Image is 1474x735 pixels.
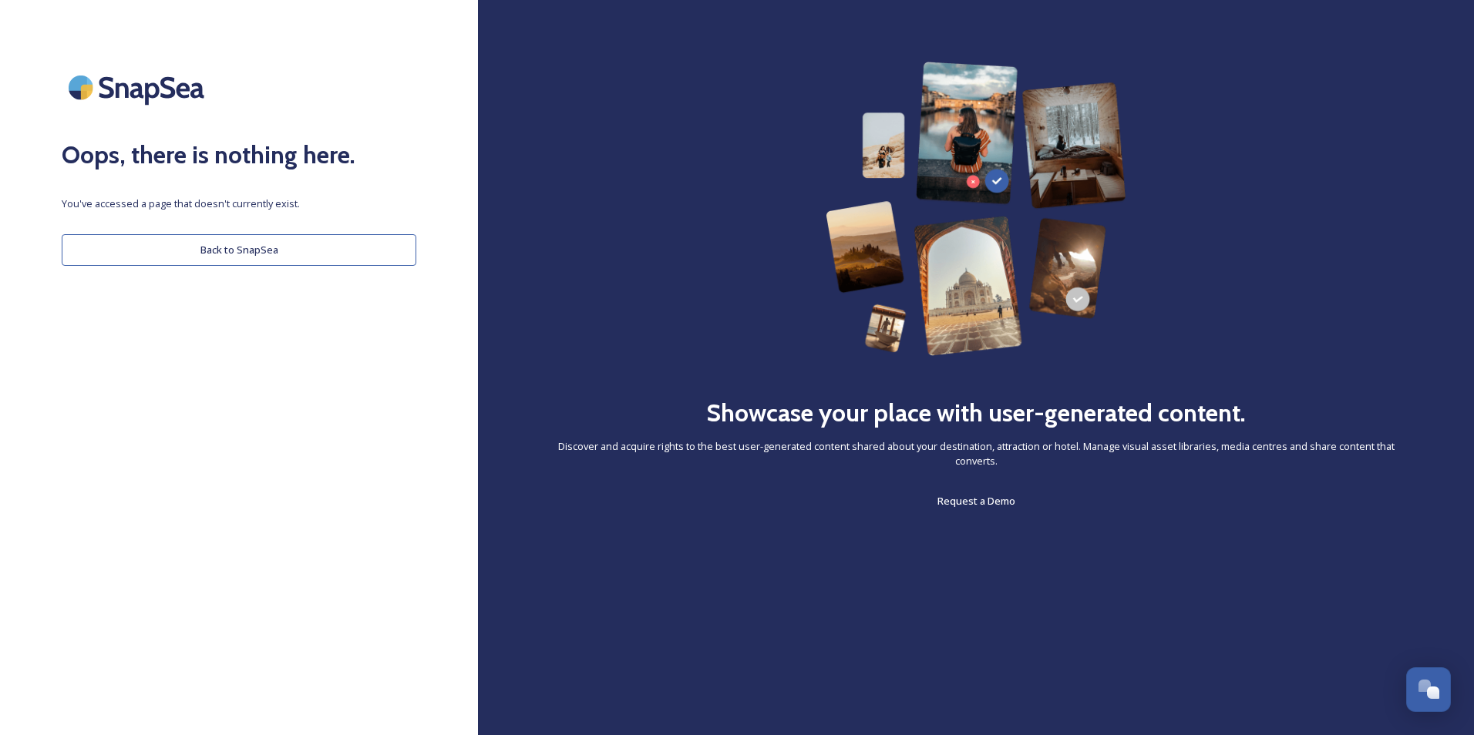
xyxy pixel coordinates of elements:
[937,494,1015,508] span: Request a Demo
[826,62,1126,356] img: 63b42ca75bacad526042e722_Group%20154-p-800.png
[540,439,1412,468] span: Discover and acquire rights to the best user-generated content shared about your destination, att...
[62,234,416,266] button: Back to SnapSea
[62,196,416,211] span: You've accessed a page that doesn't currently exist.
[62,62,216,113] img: SnapSea Logo
[937,492,1015,510] a: Request a Demo
[1406,667,1451,712] button: Open Chat
[706,394,1246,431] h2: Showcase your place with user-generated content.
[62,136,416,173] h2: Oops, there is nothing here.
